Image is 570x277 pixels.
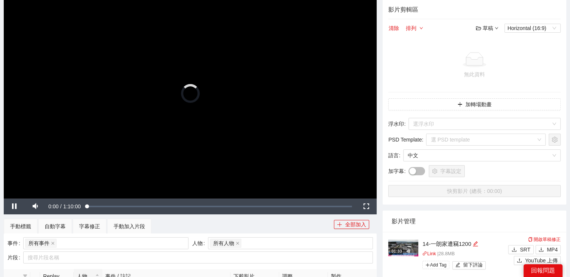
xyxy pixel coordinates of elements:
[390,248,403,254] div: 01:33
[539,247,544,253] span: download
[388,151,400,160] span: 語言 :
[425,263,430,267] span: plus
[7,251,23,263] label: 片段
[473,241,478,247] span: edit
[334,220,369,229] button: plus全部加入
[213,239,234,247] span: 所有人物
[60,203,62,209] span: /
[422,251,427,256] span: link
[549,134,561,146] button: setting
[45,222,66,230] div: 自動字幕
[388,185,561,197] button: 快剪影片 (總長：00:00)
[10,222,31,230] div: 手動標籤
[114,222,145,230] div: 手動加入片段
[517,258,522,264] span: upload
[429,165,465,177] button: setting字幕設定
[536,245,561,254] button: downloadMP4
[405,24,423,33] button: 排列down
[525,256,558,265] span: YouTube 上傳
[473,239,478,248] div: 編輯
[476,24,498,32] div: 草稿
[422,251,436,256] a: linkLink
[79,222,100,230] div: 字幕修正
[528,237,561,242] a: 開啟草稿修正
[528,237,533,242] span: copy
[337,222,342,228] span: plus
[514,256,561,265] button: uploadYouTube 上傳
[28,239,49,247] span: 所有事件
[512,247,517,253] span: download
[455,262,460,268] span: edit
[457,102,462,108] span: plus
[408,150,556,161] span: 中文
[392,211,557,232] div: 影片管理
[422,250,506,258] p: | 28.8 MB
[48,203,58,209] span: 0:00
[388,98,561,110] button: plus加轉場動畫
[476,26,481,31] span: folder-open
[452,261,486,269] button: edit留下評論
[7,237,23,249] label: 事件
[388,167,405,175] span: 加字幕 :
[422,261,449,269] span: Add Tag
[388,135,423,144] span: PSD Template :
[4,199,25,214] button: Pause
[25,199,46,214] button: Mute
[388,239,418,256] img: 8000cdae-680e-4e5c-b86f-7f4c847670f0.jpg
[520,245,530,254] span: SRT
[391,70,558,78] div: 無此資料
[388,5,561,14] h4: 影片剪輯區
[192,237,208,249] label: 人物
[419,26,423,31] span: down
[388,120,405,128] span: 浮水印 :
[507,24,558,32] span: Horizontal (16:9)
[495,26,498,30] span: down
[524,264,563,277] div: 回報問題
[356,199,377,214] button: Fullscreen
[422,239,506,248] div: 14-一朗家遭竊1200
[87,206,352,207] div: Progress Bar
[236,241,239,245] span: close
[63,203,81,209] span: 1:10:00
[51,241,55,245] span: close
[547,245,558,254] span: MP4
[508,245,534,254] button: downloadSRT
[388,24,399,33] button: 清除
